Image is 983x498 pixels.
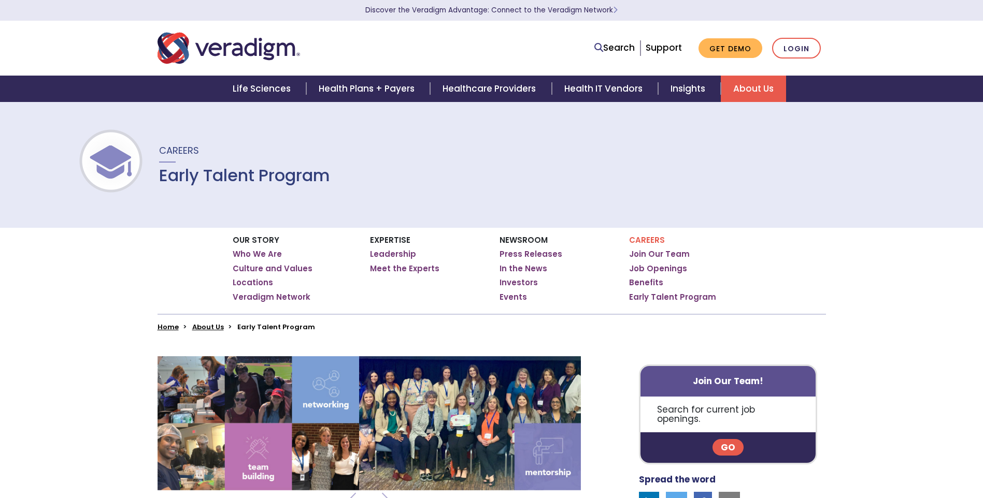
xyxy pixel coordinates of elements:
img: Veradigm logo [158,31,300,65]
a: Get Demo [699,38,762,58]
a: Meet the Experts [370,263,439,274]
span: Learn More [613,5,618,15]
a: Events [500,292,527,302]
a: Life Sciences [220,76,306,102]
a: Veradigm Network [233,292,310,302]
a: Go [713,439,744,456]
a: Healthcare Providers [430,76,551,102]
a: Home [158,322,179,332]
a: Login [772,38,821,59]
a: Early Talent Program [629,292,716,302]
a: Search [594,41,635,55]
a: Culture and Values [233,263,312,274]
a: Health IT Vendors [552,76,658,102]
strong: Join Our Team! [693,375,763,387]
a: Investors [500,277,538,288]
a: Leadership [370,249,416,259]
a: Discover the Veradigm Advantage: Connect to the Veradigm NetworkLearn More [365,5,618,15]
a: Job Openings [629,263,687,274]
a: In the News [500,263,547,274]
a: About Us [192,322,224,332]
span: Careers [159,144,199,157]
a: Who We Are [233,249,282,259]
strong: Spread the word [639,473,716,486]
a: About Us [721,76,786,102]
a: Press Releases [500,249,562,259]
a: Support [646,41,682,54]
a: Benefits [629,277,663,288]
a: Insights [658,76,721,102]
p: Search for current job openings. [640,397,816,432]
a: Join Our Team [629,249,690,259]
h1: Early Talent Program [159,166,330,185]
a: Health Plans + Payers [306,76,430,102]
a: Locations [233,277,273,288]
